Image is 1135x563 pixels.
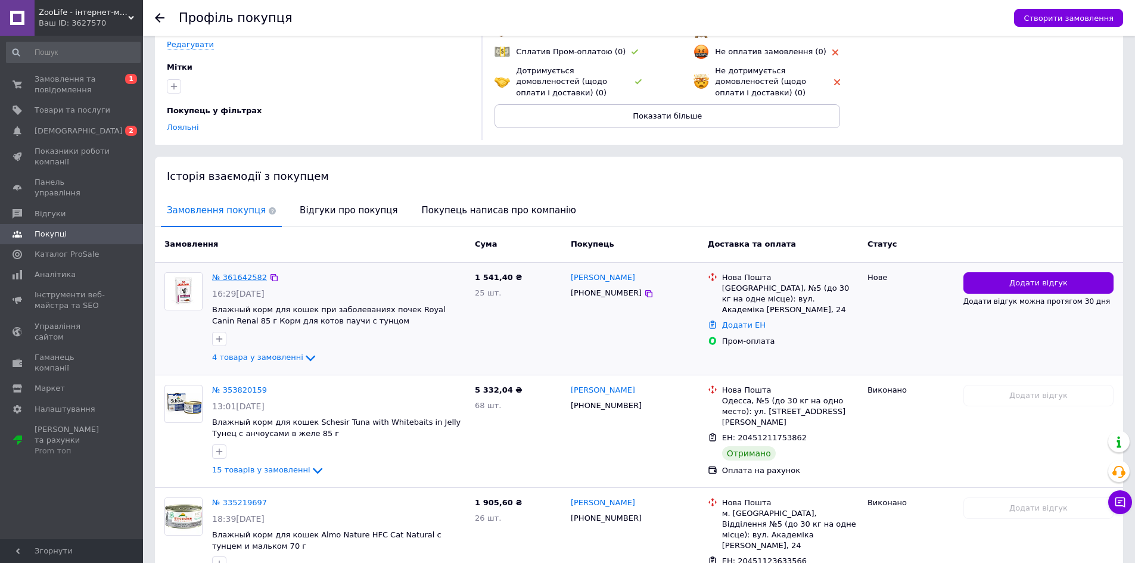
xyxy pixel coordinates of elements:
[165,393,202,415] img: Фото товару
[867,385,954,396] div: Виконано
[212,385,267,394] a: № 353820159
[475,514,501,522] span: 26 шт.
[6,42,141,63] input: Пошук
[832,49,838,55] img: rating-tag-type
[571,497,635,509] a: [PERSON_NAME]
[167,105,467,116] div: Покупець у фільтрах
[722,321,766,329] a: Додати ЕН
[571,272,635,284] a: [PERSON_NAME]
[212,465,325,474] a: 15 товарів у замовленні
[475,385,522,394] span: 5 332,04 ₴
[516,66,607,97] span: Дотримується домовленостей (щодо оплати і доставки) (0)
[39,18,143,29] div: Ваш ID: 3627570
[212,465,310,474] span: 15 товарів у замовленні
[568,398,644,413] div: [PHONE_NUMBER]
[715,47,826,56] span: Не оплатив замовлення (0)
[164,497,203,536] a: Фото товару
[39,7,128,18] span: ZooLife - інтернет-магазин товарів для тварин
[167,123,199,132] a: Лояльні
[1014,9,1123,27] button: Створити замовлення
[212,353,318,362] a: 4 товара у замовленні
[155,13,164,23] div: Повернутися назад
[475,288,501,297] span: 25 шт.
[722,283,858,316] div: [GEOGRAPHIC_DATA], №5 (до 30 кг на одне місце): вул. Академіка [PERSON_NAME], 24
[212,289,265,298] span: 16:29[DATE]
[164,239,218,248] span: Замовлення
[1024,14,1114,23] span: Створити замовлення
[416,195,582,226] span: Покупець написав про компанію
[475,273,522,282] span: 1 541,40 ₴
[125,126,137,136] span: 2
[212,353,303,362] span: 4 товара у замовленні
[212,418,461,438] a: Влажный корм для кошек Schesir Tuna with Whitebaits in Jelly Тунец с анчоусами в желе 85 г
[35,229,67,239] span: Покупці
[571,239,614,248] span: Покупець
[633,111,702,120] span: Показати більше
[722,497,858,508] div: Нова Пошта
[35,352,110,374] span: Гаманець компанії
[708,239,796,248] span: Доставка та оплата
[35,177,110,198] span: Панель управління
[568,511,644,526] div: [PHONE_NUMBER]
[635,79,642,85] img: rating-tag-type
[294,195,403,226] span: Відгуки про покупця
[963,272,1114,294] button: Додати відгук
[212,514,265,524] span: 18:39[DATE]
[475,239,497,248] span: Cума
[722,465,858,476] div: Оплата на рахунок
[867,497,954,508] div: Виконано
[475,498,522,507] span: 1 905,60 ₴
[35,105,110,116] span: Товари та послуги
[35,321,110,343] span: Управління сайтом
[164,272,203,310] a: Фото товару
[834,79,840,85] img: rating-tag-type
[212,402,265,411] span: 13:01[DATE]
[516,47,626,56] span: Сплатив Пром-оплатою (0)
[35,269,76,280] span: Аналітика
[1009,278,1068,289] span: Додати відгук
[179,11,293,25] h1: Профіль покупця
[475,401,501,410] span: 68 шт.
[167,170,329,182] span: Історія взаємодії з покупцем
[212,305,446,325] a: Влажный корм для кошек при заболеваниях почек Royal Canin Renal 85 г Корм для котов паучи с тунцом
[35,74,110,95] span: Замовлення та повідомлення
[568,285,644,301] div: [PHONE_NUMBER]
[571,385,635,396] a: [PERSON_NAME]
[212,498,267,507] a: № 335219697
[35,446,110,456] div: Prom топ
[694,74,709,89] img: emoji
[722,272,858,283] div: Нова Пошта
[35,383,65,394] span: Маркет
[125,74,137,84] span: 1
[722,336,858,347] div: Пром-оплата
[35,424,110,457] span: [PERSON_NAME] та рахунки
[715,66,806,97] span: Не дотримується домовленостей (щодо оплати і доставки) (0)
[1108,490,1132,514] button: Чат з покупцем
[35,290,110,311] span: Інструменти веб-майстра та SEO
[212,273,267,282] a: № 361642582
[632,49,638,55] img: rating-tag-type
[694,44,709,60] img: emoji
[867,272,954,283] div: Нове
[35,209,66,219] span: Відгуки
[722,396,858,428] div: Одесса, №5 (до 30 кг на одно место): ул. [STREET_ADDRESS][PERSON_NAME]
[722,385,858,396] div: Нова Пошта
[161,195,282,226] span: Замовлення покупця
[35,249,99,260] span: Каталог ProSale
[963,297,1110,306] span: Додати відгук можна протягом 30 дня
[167,40,214,49] a: Редагувати
[35,126,123,136] span: [DEMOGRAPHIC_DATA]
[165,498,202,535] img: Фото товару
[722,508,858,552] div: м. [GEOGRAPHIC_DATA], Відділення №5 (до 30 кг на одне місце): вул. Академіка [PERSON_NAME], 24
[167,63,192,71] span: Мітки
[212,530,441,550] a: Влажный корм для кошек Almo Nature HFC Cat Natural с тунцем и мальком 70 г
[867,239,897,248] span: Статус
[35,146,110,167] span: Показники роботи компанії
[722,433,807,442] span: ЕН: 20451211753862
[495,44,510,60] img: emoji
[495,74,510,89] img: emoji
[164,385,203,423] a: Фото товару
